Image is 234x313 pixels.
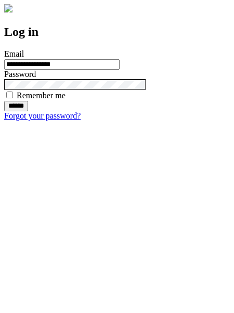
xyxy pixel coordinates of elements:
[17,91,66,100] label: Remember me
[4,49,24,58] label: Email
[4,111,81,120] a: Forgot your password?
[4,4,12,12] img: logo-4e3dc11c47720685a147b03b5a06dd966a58ff35d612b21f08c02c0306f2b779.png
[4,70,36,79] label: Password
[4,25,230,39] h2: Log in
